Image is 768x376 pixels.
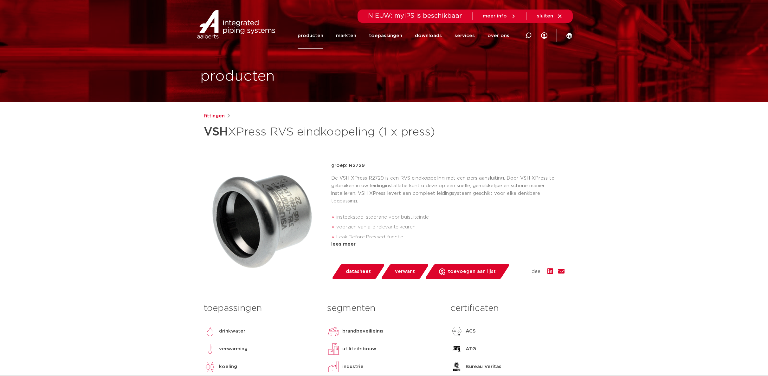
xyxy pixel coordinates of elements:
[369,23,402,49] a: toepassingen
[219,345,248,353] p: verwarming
[346,267,371,277] span: datasheet
[483,14,507,18] span: meer info
[532,268,542,275] span: deel:
[327,325,340,338] img: brandbeveiliging
[541,23,547,49] div: my IPS
[204,126,228,138] strong: VSH
[204,162,321,279] img: Product Image for VSH XPress RVS eindkoppeling (1 x press)
[298,23,509,49] nav: Menu
[336,222,565,232] li: voorzien van alle relevante keuren
[204,325,216,338] img: drinkwater
[342,345,376,353] p: utiliteitsbouw
[450,325,463,338] img: ACS
[219,327,245,335] p: drinkwater
[455,23,475,49] a: services
[327,360,340,373] img: industrie
[342,327,383,335] p: brandbeveiliging
[483,13,516,19] a: meer info
[336,232,565,242] li: Leak Before Pressed-functie
[537,14,553,18] span: sluiten
[331,264,385,279] a: datasheet
[380,264,429,279] a: verwant
[336,23,356,49] a: markten
[200,66,275,87] h1: producten
[204,112,225,120] a: fittingen
[450,343,463,355] img: ATG
[466,363,501,371] p: Bureau Veritas
[342,363,364,371] p: industrie
[487,23,509,49] a: over ons
[298,23,323,49] a: producten
[204,343,216,355] img: verwarming
[331,241,565,248] div: lees meer
[204,302,318,315] h3: toepassingen
[327,302,441,315] h3: segmenten
[204,360,216,373] img: koeling
[466,327,476,335] p: ACS
[450,302,564,315] h3: certificaten
[331,162,565,169] p: groep: R2729
[327,343,340,355] img: utiliteitsbouw
[450,360,463,373] img: Bureau Veritas
[336,212,565,222] li: insteekstop: stoprand voor buisuiteinde
[219,363,237,371] p: koeling
[331,175,565,205] p: De VSH XPress R2729 is een RVS eindkoppeling met een pers aansluiting. Door VSH XPress te gebruik...
[448,267,496,277] span: toevoegen aan lijst
[537,13,563,19] a: sluiten
[368,13,462,19] span: NIEUW: myIPS is beschikbaar
[466,345,476,353] p: ATG
[204,122,442,142] h1: XPress RVS eindkoppeling (1 x press)
[415,23,442,49] a: downloads
[395,267,415,277] span: verwant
